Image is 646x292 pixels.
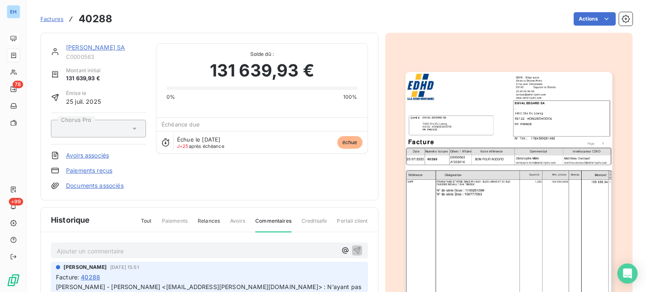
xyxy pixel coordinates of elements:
span: Montant initial [66,67,101,74]
a: Paiements reçus [66,166,112,175]
span: Tout [141,217,152,231]
span: échue [337,136,363,149]
span: 0% [167,93,175,101]
span: +99 [9,198,23,205]
span: 131 639,93 € [210,58,314,83]
span: après échéance [177,144,224,149]
button: Actions [574,12,616,26]
span: Solde dû : [167,50,357,58]
span: Échéance due [161,121,200,128]
div: Open Intercom Messenger [617,263,638,284]
span: Factures [40,16,64,22]
span: Émise le [66,89,101,97]
a: [PERSON_NAME] SA [66,44,125,51]
a: Documents associés [66,182,124,190]
span: 40288 [81,273,100,281]
span: Creditsafe [302,217,327,231]
span: [PERSON_NAME] [64,263,107,271]
span: [DATE] 15:51 [110,265,139,270]
img: Logo LeanPay [7,274,20,287]
h3: 40288 [79,11,112,26]
a: Factures [40,15,64,23]
div: EH [7,5,20,18]
span: Avoirs [230,217,245,231]
span: J+25 [177,143,189,149]
span: C0000563 [66,53,146,60]
span: Paiements [162,217,188,231]
span: 25 juil. 2025 [66,97,101,106]
span: 100% [343,93,357,101]
span: Historique [51,214,90,226]
span: Relances [198,217,220,231]
span: Échue le [DATE] [177,136,220,143]
span: Commentaires [255,217,291,232]
span: 131 639,93 € [66,74,101,83]
span: 78 [13,81,23,88]
a: Avoirs associés [66,151,109,160]
span: Portail client [337,217,368,231]
span: Facture : [56,273,79,281]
